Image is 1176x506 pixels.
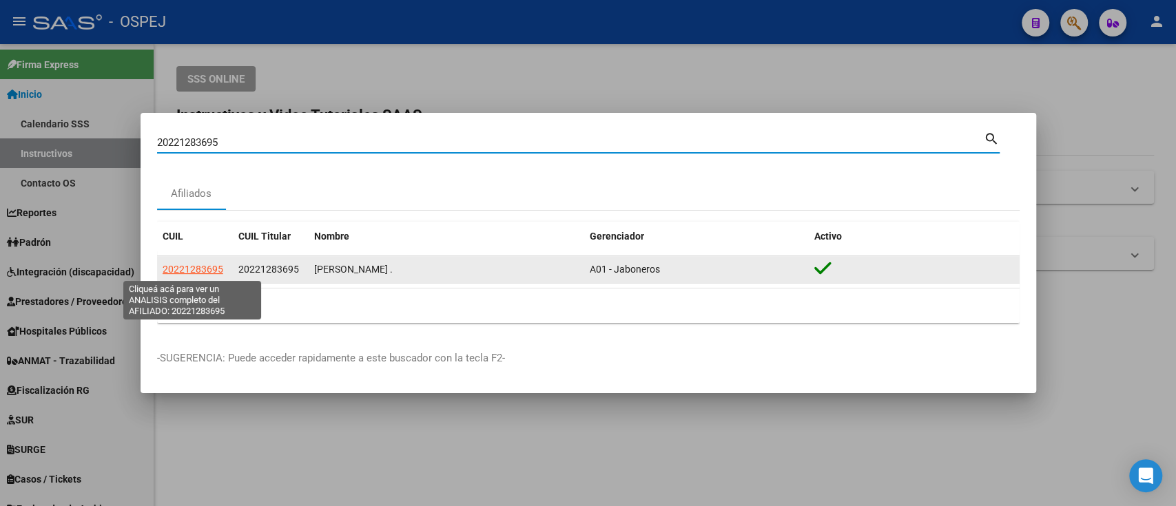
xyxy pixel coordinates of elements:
[238,231,291,242] span: CUIL Titular
[157,288,1020,323] div: 1 total
[314,231,349,242] span: Nombre
[233,222,309,251] datatable-header-cell: CUIL Titular
[590,231,644,242] span: Gerenciador
[314,262,579,277] div: [PERSON_NAME] .
[163,231,183,242] span: CUIL
[984,129,1000,146] mat-icon: search
[309,222,584,251] datatable-header-cell: Nombre
[1129,459,1162,492] div: Open Intercom Messenger
[157,350,1020,366] p: -SUGERENCIA: Puede acceder rapidamente a este buscador con la tecla F2-
[814,231,842,242] span: Activo
[171,186,212,202] div: Afiliados
[157,222,233,251] datatable-header-cell: CUIL
[809,222,1020,251] datatable-header-cell: Activo
[590,264,660,275] span: A01 - Jaboneros
[163,264,223,275] span: 20221283695
[584,222,809,251] datatable-header-cell: Gerenciador
[238,264,299,275] span: 20221283695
